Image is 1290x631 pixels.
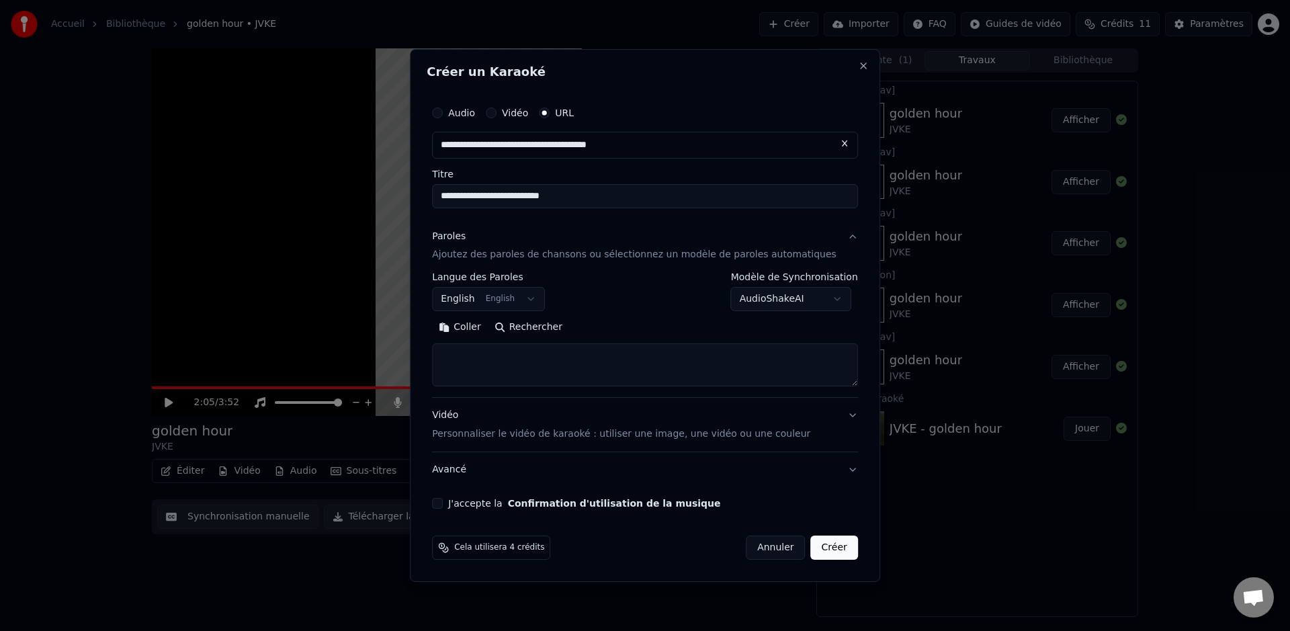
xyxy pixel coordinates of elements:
[448,108,475,118] label: Audio
[555,108,574,118] label: URL
[502,108,528,118] label: Vidéo
[432,452,858,487] button: Avancé
[432,398,858,452] button: VidéoPersonnaliser le vidéo de karaoké : utiliser une image, une vidéo ou une couleur
[427,66,863,78] h2: Créer un Karaoké
[508,499,721,508] button: J'accepte la
[731,273,858,282] label: Modèle de Synchronisation
[746,536,805,560] button: Annuler
[432,317,488,339] button: Coller
[432,230,466,243] div: Paroles
[432,273,858,398] div: ParolesAjoutez des paroles de chansons ou sélectionnez un modèle de paroles automatiques
[432,169,858,179] label: Titre
[454,542,544,553] span: Cela utilisera 4 crédits
[432,249,836,262] p: Ajoutez des paroles de chansons ou sélectionnez un modèle de paroles automatiques
[448,499,720,508] label: J'accepte la
[811,536,858,560] button: Créer
[432,219,858,273] button: ParolesAjoutez des paroles de chansons ou sélectionnez un modèle de paroles automatiques
[432,427,810,441] p: Personnaliser le vidéo de karaoké : utiliser une image, une vidéo ou une couleur
[432,409,810,441] div: Vidéo
[432,273,545,282] label: Langue des Paroles
[488,317,569,339] button: Rechercher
